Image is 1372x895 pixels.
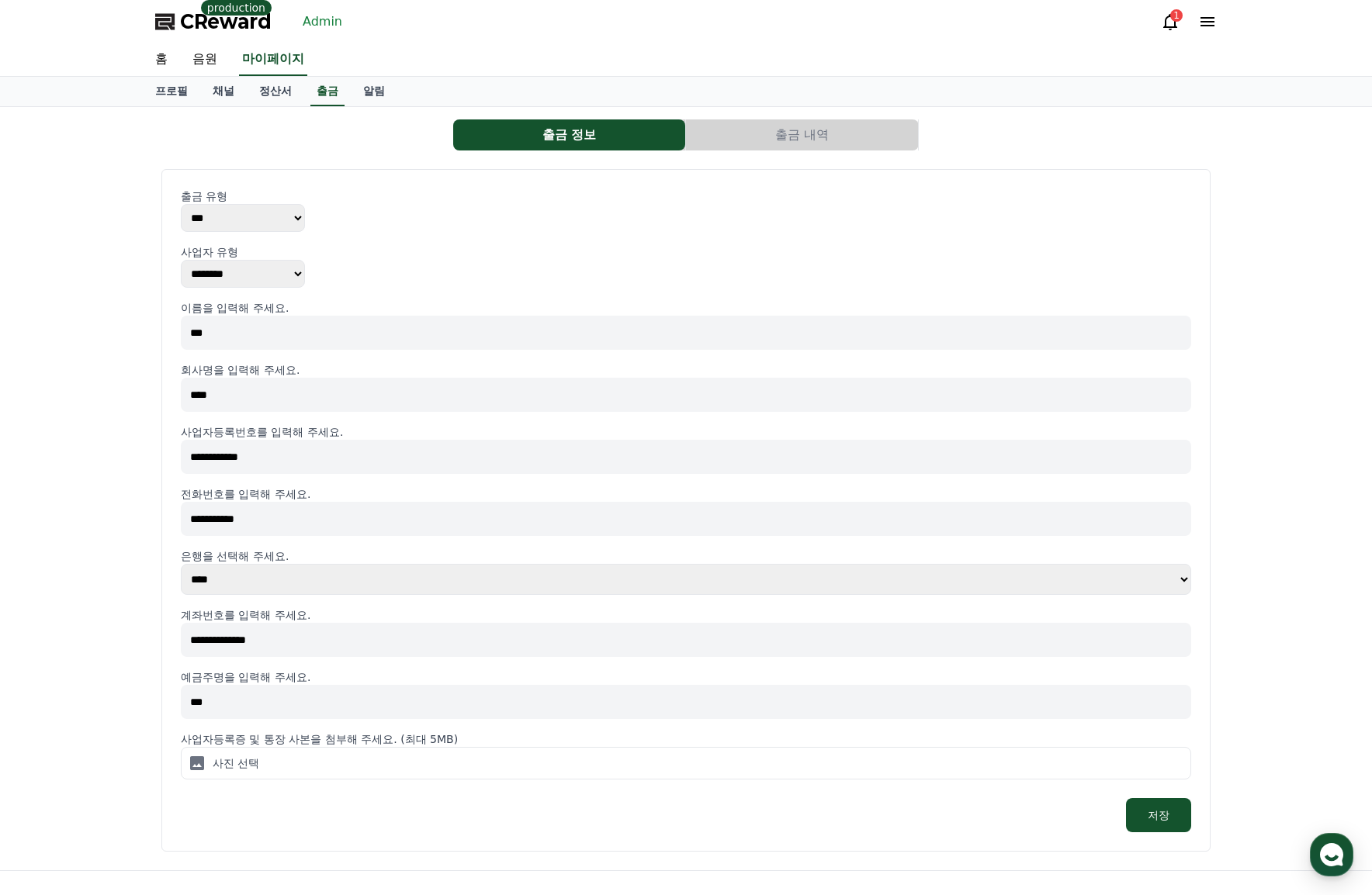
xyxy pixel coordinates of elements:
p: 이름을 입력해 주세요. [181,300,1191,316]
a: 정산서 [247,77,304,106]
span: CReward [180,9,272,34]
p: 출금 유형 [181,188,1191,204]
a: 알림 [351,77,397,106]
a: 음원 [180,43,230,76]
div: 1 [1170,9,1183,22]
p: 회사명을 입력해 주세요. [181,362,1191,378]
button: 출금 정보 [453,119,685,150]
a: 출금 정보 [453,119,686,150]
p: 예금주명을 입력해 주세요. [181,669,1191,685]
a: Admin [296,9,348,34]
p: 사업자 유형 [181,244,1191,260]
a: 채널 [200,77,247,106]
p: 사업자등록증 및 통장 사본을 첨부해 주세요. (최대 5MB) [181,731,1191,747]
a: 홈 [143,43,180,76]
p: 사업자등록번호를 입력해 주세요. [181,424,1191,440]
a: 1 [1161,12,1180,31]
p: 계좌번호를 입력해 주세요. [181,607,1191,623]
button: 저장 [1126,798,1191,832]
p: 은행을 선택해 주세요. [181,548,1191,564]
a: 출금 [310,77,345,106]
a: CReward [155,9,272,34]
button: 출금 내역 [686,119,918,150]
a: 마이페이지 [239,43,307,76]
p: 사진 선택 [213,755,259,771]
a: 프로필 [143,77,200,106]
p: 전화번호를 입력해 주세요. [181,486,1191,502]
